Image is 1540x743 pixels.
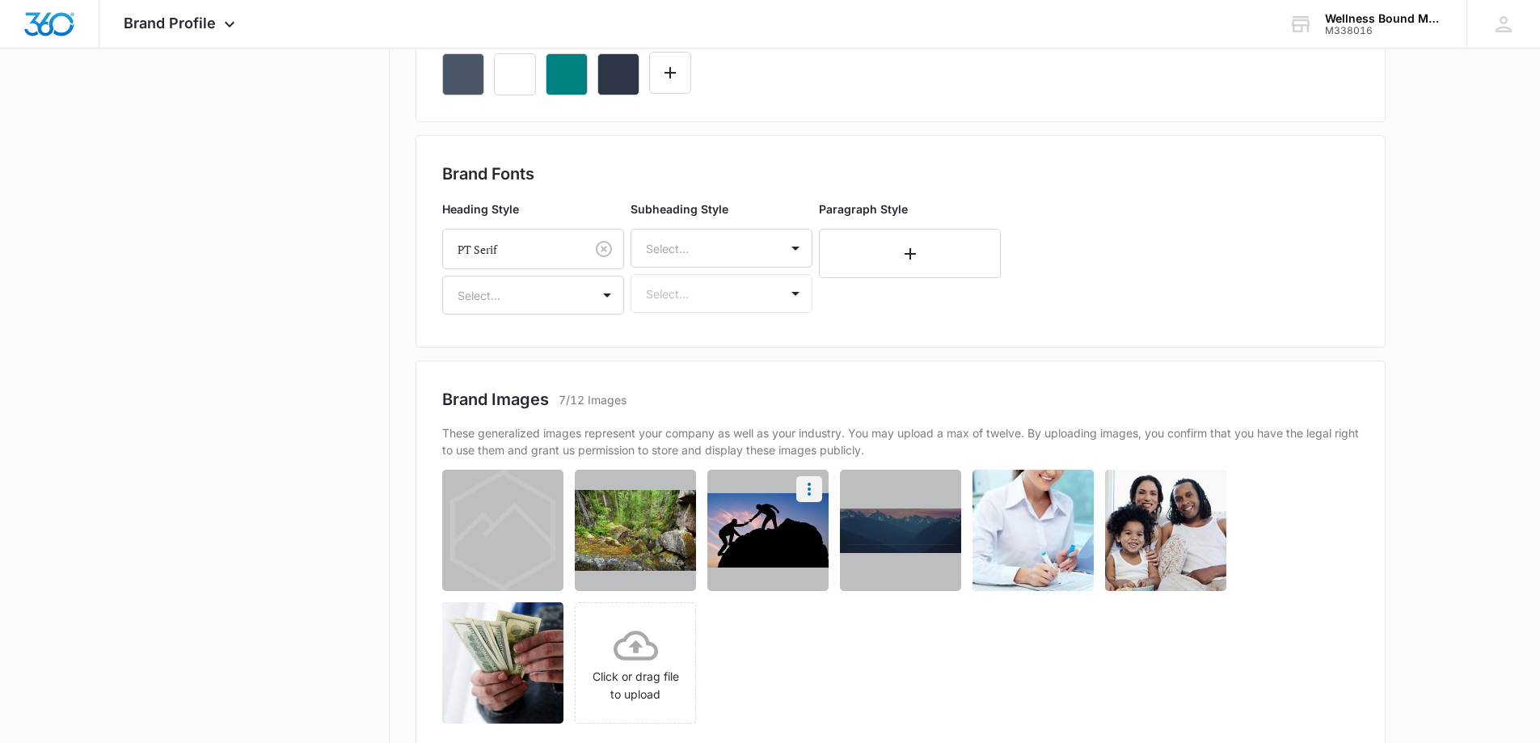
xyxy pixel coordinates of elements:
img: User uploaded image [442,602,563,724]
span: Brand Profile [124,15,216,32]
span: Click or drag file to upload [576,603,695,723]
img: User uploaded image [450,470,555,591]
img: User uploaded image [575,490,696,571]
img: User uploaded image [707,493,829,568]
h2: Brand Images [442,387,549,412]
p: Subheading Style [631,201,812,217]
div: account id [1325,25,1443,36]
img: User uploaded image [1105,470,1226,591]
div: Click or drag file to upload [576,623,695,703]
p: 7/12 Images [559,391,627,408]
h2: Brand Fonts [442,162,1359,186]
button: More [796,476,822,502]
p: These generalized images represent your company as well as your industry. You may upload a max of... [442,424,1359,458]
button: Clear [591,236,617,262]
img: User uploaded image [973,470,1094,591]
img: User uploaded image [840,509,961,553]
p: Heading Style [442,201,624,217]
div: account name [1325,12,1443,25]
button: Edit Color [649,52,691,94]
p: Paragraph Style [819,201,1001,217]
